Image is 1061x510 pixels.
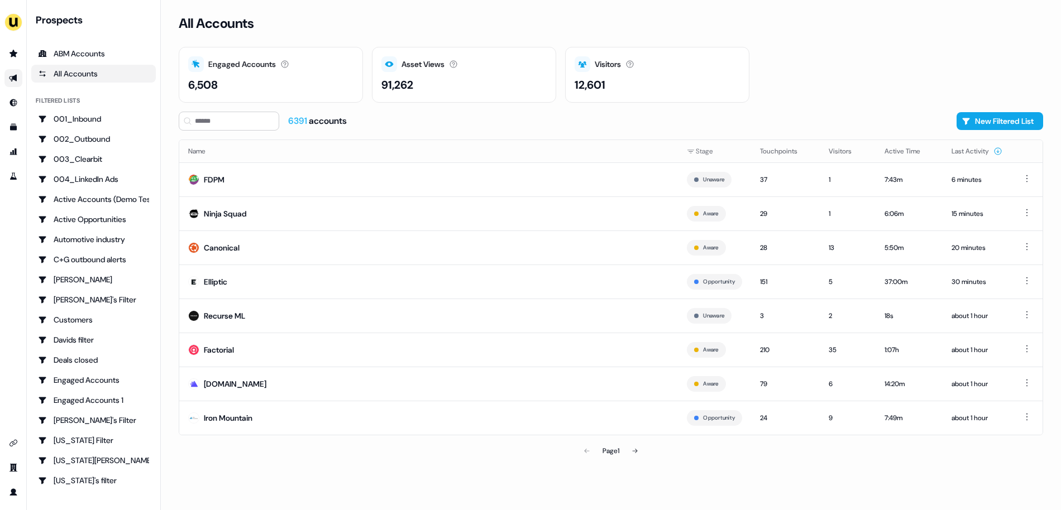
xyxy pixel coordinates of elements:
[31,492,156,509] a: Go to High engagement
[204,276,227,287] div: Elliptic
[38,415,149,426] div: [PERSON_NAME]'s Filter
[38,374,149,386] div: Engaged Accounts
[31,210,156,228] a: Go to Active Opportunities
[4,69,22,87] a: Go to outbound experience
[31,230,156,248] a: Go to Automotive industry
[204,344,234,355] div: Factorial
[4,94,22,112] a: Go to Inbound
[31,271,156,288] a: Go to Charlotte Stone
[4,483,22,501] a: Go to profile
[31,431,156,449] a: Go to Georgia Filter
[4,45,22,62] a: Go to prospects
[885,208,934,219] div: 6:06m
[38,334,149,345] div: Davids filter
[31,170,156,188] a: Go to 004_LinkedIn Ads
[204,174,224,185] div: FDPM
[38,274,149,285] div: [PERSON_NAME]
[4,143,22,161] a: Go to attribution
[703,379,718,389] button: Aware
[38,214,149,225] div: Active Opportunities
[31,451,156,469] a: Go to Georgia Slack
[288,115,347,127] div: accounts
[31,251,156,268] a: Go to C+G outbound alerts
[38,48,149,59] div: ABM Accounts
[703,413,735,423] button: Opportunity
[952,344,1002,355] div: about 1 hour
[952,174,1002,185] div: 6 minutes
[31,371,156,389] a: Go to Engaged Accounts
[829,310,867,321] div: 2
[38,314,149,325] div: Customers
[885,412,934,424] div: 7:49m
[760,208,811,219] div: 29
[760,174,811,185] div: 37
[829,208,867,219] div: 1
[703,209,718,219] button: Aware
[36,13,156,27] div: Prospects
[4,459,22,477] a: Go to team
[703,175,724,185] button: Unaware
[31,291,156,309] a: Go to Charlotte's Filter
[402,59,445,70] div: Asset Views
[885,174,934,185] div: 7:43m
[760,141,811,161] button: Touchpoints
[952,208,1002,219] div: 15 minutes
[31,331,156,349] a: Go to Davids filter
[38,174,149,185] div: 004_LinkedIn Ads
[4,434,22,452] a: Go to integrations
[952,378,1002,389] div: about 1 hour
[38,133,149,145] div: 002_Outbound
[885,141,934,161] button: Active Time
[204,310,245,321] div: Recurse ML
[38,475,149,486] div: [US_STATE]'s filter
[38,194,149,205] div: Active Accounts (Demo Test)
[204,412,252,424] div: Iron Mountain
[38,68,149,79] div: All Accounts
[204,242,240,253] div: Canonical
[885,242,934,253] div: 5:50m
[38,113,149,124] div: 001_Inbound
[952,242,1002,253] div: 20 minutes
[31,130,156,148] a: Go to 002_Outbound
[760,310,811,321] div: 3
[885,310,934,321] div: 18s
[31,471,156,489] a: Go to Georgia's filter
[952,412,1002,424] div: about 1 hour
[31,391,156,409] a: Go to Engaged Accounts 1
[31,150,156,168] a: Go to 003_Clearbit
[31,311,156,329] a: Go to Customers
[760,378,811,389] div: 79
[38,294,149,305] div: [PERSON_NAME]'s Filter
[38,153,149,165] div: 003_Clearbit
[31,65,156,83] a: All accounts
[381,76,413,93] div: 91,262
[829,412,867,424] div: 9
[703,311,724,321] button: Unaware
[31,45,156,62] a: ABM Accounts
[829,276,867,287] div: 5
[38,495,149,506] div: High engagement
[829,344,867,355] div: 35
[952,141,1002,161] button: Last Activity
[204,208,247,219] div: Ninja Squad
[885,344,934,355] div: 1:07h
[188,76,218,93] div: 6,508
[687,146,742,157] div: Stage
[703,277,735,287] button: Opportunity
[703,243,718,253] button: Aware
[760,276,811,287] div: 151
[31,411,156,429] a: Go to Geneviève's Filter
[38,455,149,466] div: [US_STATE][PERSON_NAME]
[829,378,867,389] div: 6
[603,445,619,456] div: Page 1
[829,141,865,161] button: Visitors
[208,59,276,70] div: Engaged Accounts
[38,435,149,446] div: [US_STATE] Filter
[829,174,867,185] div: 1
[38,254,149,265] div: C+G outbound alerts
[829,242,867,253] div: 13
[885,378,934,389] div: 14:20m
[952,310,1002,321] div: about 1 hour
[31,190,156,208] a: Go to Active Accounts (Demo Test)
[595,59,621,70] div: Visitors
